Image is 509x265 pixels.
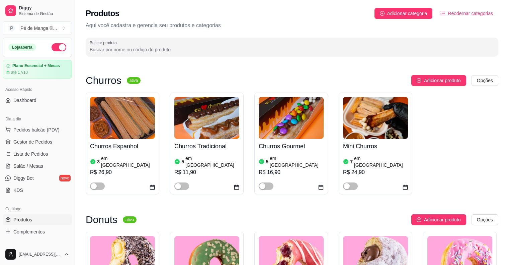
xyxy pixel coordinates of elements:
sup: ativa [127,77,141,84]
a: Salão / Mesas [3,161,72,171]
p: Aqui você cadastra e gerencia seu produtos e categorias [86,21,498,30]
sup: ativa [123,216,137,223]
button: Opções [472,214,498,225]
div: Pé de Manga ® ... [20,25,57,32]
button: Adicionar produto [411,214,466,225]
h2: Produtos [86,8,119,19]
article: até 17/10 [11,70,28,75]
a: DiggySistema de Gestão [3,3,72,19]
button: Adicionar categoria [374,8,433,19]
a: Produtos [3,214,72,225]
button: Reodernar categorias [435,8,498,19]
span: Adicionar categoria [387,10,427,17]
img: product-image [259,97,324,139]
h3: Churros [86,76,121,85]
span: plus-circle [380,11,385,16]
article: em [GEOGRAPHIC_DATA] [354,155,408,168]
span: Adicionar produto [424,216,461,223]
a: KDS [3,185,72,196]
span: Reodernar categorias [448,10,493,17]
label: Buscar produto [90,40,119,46]
a: Plano Essencial + Mesasaté 17/10 [3,60,72,79]
h3: Donuts [86,216,117,224]
article: 5 [266,158,268,165]
button: Pedidos balcão (PDV) [3,124,72,135]
article: 7 [350,158,353,165]
span: Sistema de Gestão [19,11,69,16]
img: product-image [174,97,239,139]
span: KDS [13,187,23,194]
article: 5 [181,158,184,165]
span: plus-circle [417,78,421,83]
span: ordered-list [440,11,445,16]
span: Pedidos balcão (PDV) [13,126,60,133]
span: Diggy Bot [13,175,34,181]
span: calendar [234,184,239,190]
div: R$ 26,90 [90,168,155,176]
a: Complementos [3,226,72,237]
span: Lista de Pedidos [13,151,48,157]
button: [EMAIL_ADDRESS][DOMAIN_NAME] [3,246,72,262]
article: em [GEOGRAPHIC_DATA] [101,155,155,168]
div: R$ 11,90 [174,168,239,176]
button: Adicionar produto [411,75,466,86]
article: Plano Essencial + Mesas [12,63,60,68]
span: Salão / Mesas [13,163,43,169]
a: Lista de Pedidos [3,149,72,159]
h4: Churros Tradicional [174,142,239,151]
span: Opções [477,216,493,223]
div: Catálogo [3,204,72,214]
span: P [8,25,15,32]
div: R$ 16,90 [259,168,324,176]
span: Complementos [13,228,45,235]
span: [EMAIL_ADDRESS][DOMAIN_NAME] [19,252,61,257]
span: plus-circle [417,217,421,222]
span: Gestor de Pedidos [13,139,52,145]
button: Opções [472,75,498,86]
article: 3 [97,158,100,165]
a: Diggy Botnovo [3,173,72,183]
img: product-image [343,97,408,139]
div: Dia a dia [3,114,72,124]
h4: Churros Gourmet [259,142,324,151]
button: Select a team [3,21,72,35]
span: Opções [477,77,493,84]
a: Gestor de Pedidos [3,137,72,147]
span: Diggy [19,5,69,11]
article: em [GEOGRAPHIC_DATA] [185,155,239,168]
h4: Churros Espanhol [90,142,155,151]
span: Produtos [13,216,32,223]
article: em [GEOGRAPHIC_DATA] [270,155,324,168]
div: Loja aberta [8,44,36,51]
img: product-image [90,97,155,139]
div: R$ 24,90 [343,168,408,176]
div: Acesso Rápido [3,84,72,95]
input: Buscar produto [90,46,494,53]
span: Dashboard [13,97,36,104]
h4: Mini Churros [343,142,408,151]
span: calendar [403,184,408,190]
span: calendar [150,184,155,190]
span: calendar [318,184,324,190]
a: Dashboard [3,95,72,106]
span: Adicionar produto [424,77,461,84]
button: Alterar Status [52,43,66,51]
